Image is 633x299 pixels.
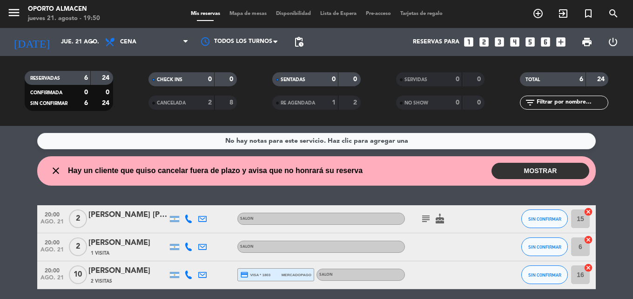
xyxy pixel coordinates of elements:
span: Disponibilidad [271,11,316,16]
i: exit_to_app [558,8,569,19]
span: SIN CONFIRMAR [528,244,561,250]
input: Filtrar por nombre... [536,97,608,108]
i: [DATE] [7,32,56,52]
span: visa * 1803 [240,271,270,279]
span: SALON [319,273,333,277]
button: MOSTRAR [492,163,589,179]
div: [PERSON_NAME] [88,237,168,249]
button: menu [7,6,21,23]
strong: 0 [208,76,212,83]
span: SIN CONFIRMAR [528,216,561,222]
i: looks_one [463,36,475,48]
span: CANCELADA [157,101,186,105]
i: looks_5 [524,36,536,48]
strong: 2 [353,99,359,106]
div: jueves 21. agosto - 19:50 [28,14,100,23]
strong: 0 [332,76,336,83]
i: power_settings_new [607,36,619,48]
strong: 0 [477,76,483,83]
span: Mis reservas [186,11,225,16]
span: print [581,36,593,48]
strong: 24 [102,100,111,106]
span: CHECK INS [157,77,182,82]
span: 2 [69,209,87,228]
span: NO SHOW [404,101,428,105]
strong: 0 [477,99,483,106]
strong: 6 [579,76,583,83]
span: SALON [240,245,254,249]
span: ago. 21 [40,219,64,229]
i: looks_3 [493,36,505,48]
span: Pre-acceso [361,11,396,16]
span: ago. 21 [40,275,64,285]
i: looks_4 [509,36,521,48]
strong: 2 [208,99,212,106]
i: credit_card [240,271,249,279]
i: cancel [584,235,593,244]
strong: 0 [353,76,359,83]
span: Mapa de mesas [225,11,271,16]
span: CONFIRMADA [30,90,62,95]
div: [PERSON_NAME] [88,265,168,277]
span: 10 [69,265,87,284]
span: SERVIDAS [404,77,427,82]
i: subject [420,213,431,224]
div: [PERSON_NAME] [PERSON_NAME] [88,209,168,221]
span: RESERVADAS [30,76,60,81]
i: filter_list [525,97,536,108]
span: Cena [120,39,136,45]
span: mercadopago [282,272,311,278]
i: turned_in_not [583,8,594,19]
span: SENTADAS [281,77,305,82]
span: pending_actions [293,36,304,48]
div: Oporto Almacen [28,5,100,14]
i: looks_6 [539,36,552,48]
span: Reservas para [413,39,459,45]
strong: 0 [456,76,459,83]
span: Hay un cliente que quiso cancelar fuera de plazo y avisa que no honrará su reserva [68,165,363,177]
span: 20:00 [40,264,64,275]
i: menu [7,6,21,20]
button: SIN CONFIRMAR [521,209,568,228]
span: Tarjetas de regalo [396,11,447,16]
strong: 1 [332,99,336,106]
button: SIN CONFIRMAR [521,265,568,284]
span: SALON [240,217,254,221]
i: looks_two [478,36,490,48]
strong: 24 [597,76,606,83]
i: add_box [555,36,567,48]
span: 20:00 [40,209,64,219]
span: SIN CONFIRMAR [528,272,561,278]
div: No hay notas para este servicio. Haz clic para agregar una [225,136,408,146]
span: 1 Visita [91,250,109,257]
i: search [608,8,619,19]
i: cancel [584,263,593,272]
span: SIN CONFIRMAR [30,101,67,106]
strong: 6 [84,100,88,106]
span: 20:00 [40,236,64,247]
strong: 0 [84,89,88,96]
button: SIN CONFIRMAR [521,237,568,256]
i: cancel [584,207,593,216]
span: 2 Visitas [91,278,112,285]
span: TOTAL [525,77,540,82]
i: cake [434,213,445,224]
strong: 0 [106,89,111,96]
i: close [50,165,61,176]
i: add_circle_outline [532,8,544,19]
strong: 8 [229,99,235,106]
i: arrow_drop_down [87,36,98,48]
span: 2 [69,237,87,256]
span: RE AGENDADA [281,101,315,105]
span: Lista de Espera [316,11,361,16]
span: ago. 21 [40,247,64,257]
strong: 6 [84,75,88,81]
strong: 0 [229,76,235,83]
strong: 24 [102,75,111,81]
div: LOG OUT [600,28,626,56]
strong: 0 [456,99,459,106]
